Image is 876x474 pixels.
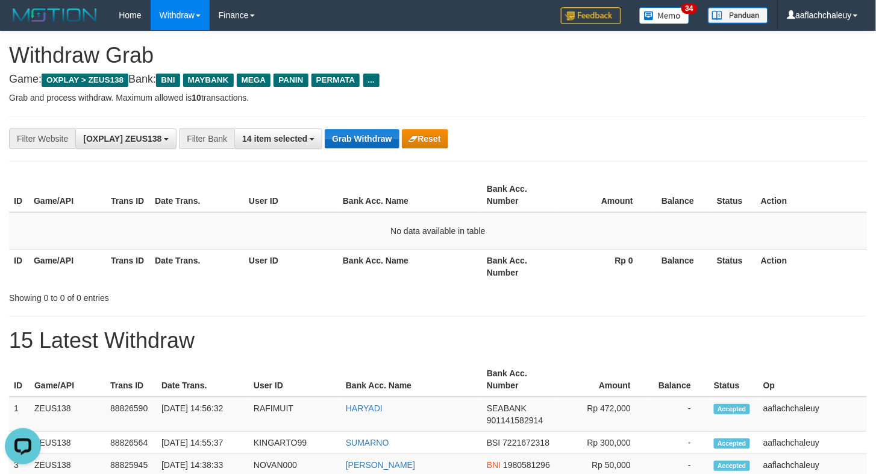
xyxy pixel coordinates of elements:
[29,249,106,283] th: Game/API
[651,178,712,212] th: Balance
[649,432,709,454] td: -
[756,178,867,212] th: Action
[237,74,271,87] span: MEGA
[9,287,356,304] div: Showing 0 to 0 of 0 entries
[156,74,180,87] span: BNI
[244,249,338,283] th: User ID
[502,438,549,447] span: Copy 7221672318 to clipboard
[249,432,341,454] td: KINGARTO99
[9,397,30,432] td: 1
[249,397,341,432] td: RAFIMUIT
[482,249,559,283] th: Bank Acc. Number
[346,460,415,470] a: [PERSON_NAME]
[30,432,105,454] td: ZEUS138
[712,178,756,212] th: Status
[9,6,101,24] img: MOTION_logo.png
[105,362,157,397] th: Trans ID
[9,74,867,86] h4: Game: Bank:
[708,7,768,24] img: panduan.png
[712,249,756,283] th: Status
[242,134,307,144] span: 14 item selected
[9,329,867,353] h1: 15 Latest Withdraw
[83,134,161,144] span: [OXPLAY] ZEUS138
[150,178,244,212] th: Date Trans.
[9,362,30,397] th: ID
[157,432,249,454] td: [DATE] 14:55:37
[9,212,867,250] td: No data available in table
[346,438,389,447] a: SUMARNO
[234,128,322,149] button: 14 item selected
[558,362,649,397] th: Amount
[274,74,308,87] span: PANIN
[157,397,249,432] td: [DATE] 14:56:32
[338,178,482,212] th: Bank Acc. Name
[105,432,157,454] td: 88826564
[482,362,558,397] th: Bank Acc. Number
[325,129,399,148] button: Grab Withdraw
[9,92,867,104] p: Grab and process withdraw. Maximum allowed is transactions.
[756,249,867,283] th: Action
[338,249,482,283] th: Bank Acc. Name
[759,362,867,397] th: Op
[681,3,698,14] span: 34
[105,397,157,432] td: 88826590
[249,362,341,397] th: User ID
[559,178,651,212] th: Amount
[179,128,234,149] div: Filter Bank
[714,438,750,449] span: Accepted
[5,5,41,41] button: Open LiveChat chat widget
[346,403,383,413] a: HARYADI
[759,432,867,454] td: aaflachchaleuy
[487,416,543,425] span: Copy 901141582914 to clipboard
[714,404,750,414] span: Accepted
[649,397,709,432] td: -
[157,362,249,397] th: Date Trans.
[106,178,150,212] th: Trans ID
[558,397,649,432] td: Rp 472,000
[183,74,234,87] span: MAYBANK
[402,129,448,148] button: Reset
[363,74,380,87] span: ...
[558,432,649,454] td: Rp 300,000
[9,43,867,68] h1: Withdraw Grab
[559,249,651,283] th: Rp 0
[9,128,75,149] div: Filter Website
[482,178,559,212] th: Bank Acc. Number
[75,128,177,149] button: [OXPLAY] ZEUS138
[639,7,690,24] img: Button%20Memo.svg
[759,397,867,432] td: aaflachchaleuy
[150,249,244,283] th: Date Trans.
[9,178,29,212] th: ID
[503,460,550,470] span: Copy 1980581296 to clipboard
[651,249,712,283] th: Balance
[709,362,759,397] th: Status
[487,438,501,447] span: BSI
[244,178,338,212] th: User ID
[649,362,709,397] th: Balance
[29,178,106,212] th: Game/API
[487,460,501,470] span: BNI
[106,249,150,283] th: Trans ID
[42,74,128,87] span: OXPLAY > ZEUS138
[311,74,360,87] span: PERMATA
[487,403,527,413] span: SEABANK
[192,93,201,103] strong: 10
[714,461,750,471] span: Accepted
[9,249,29,283] th: ID
[341,362,482,397] th: Bank Acc. Name
[561,7,621,24] img: Feedback.jpg
[30,397,105,432] td: ZEUS138
[30,362,105,397] th: Game/API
